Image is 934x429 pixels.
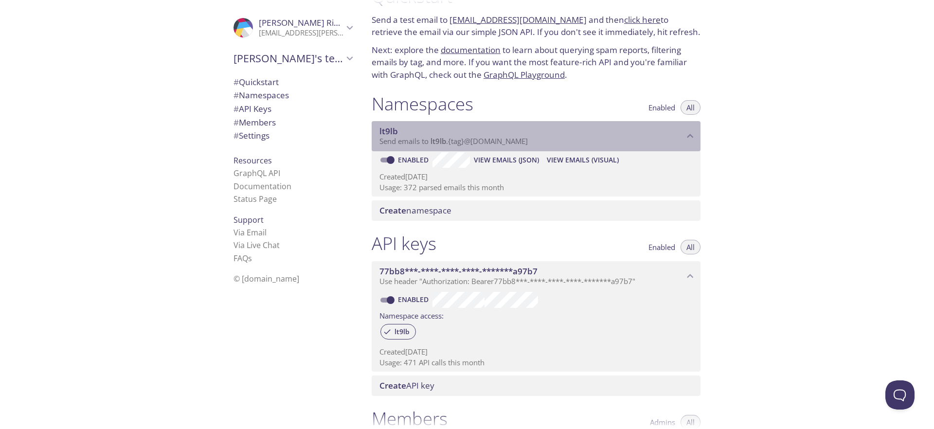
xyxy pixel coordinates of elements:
span: Members [233,117,276,128]
span: [PERSON_NAME]'s team [233,52,343,65]
span: # [233,76,239,88]
p: Send a test email to and then to retrieve the email via our simple JSON API. If you don't see it ... [372,14,700,38]
span: Create [379,380,406,391]
div: lt9lb [380,324,416,340]
a: Enabled [396,295,432,304]
a: Status Page [233,194,277,204]
span: s [248,253,252,264]
div: API Keys [226,102,360,116]
p: Created [DATE] [379,347,693,357]
span: # [233,130,239,141]
p: Created [DATE] [379,172,693,182]
button: Enabled [643,100,681,115]
div: Namespaces [226,89,360,102]
div: lt9lb namespace [372,121,700,151]
div: Team Settings [226,129,360,143]
a: [EMAIL_ADDRESS][DOMAIN_NAME] [449,14,587,25]
span: View Emails (JSON) [474,154,539,166]
span: lt9lb [431,136,446,146]
span: API Keys [233,103,271,114]
span: Support [233,214,264,225]
span: # [233,103,239,114]
a: Via Live Chat [233,240,280,250]
div: Create API Key [372,375,700,396]
span: # [233,117,239,128]
div: Isaac Ribeiro [226,12,360,44]
button: View Emails (JSON) [470,152,543,168]
button: Enabled [643,240,681,254]
a: click here [624,14,661,25]
span: Resources [233,155,272,166]
a: FAQ [233,253,252,264]
a: GraphQL Playground [484,69,565,80]
div: Members [226,116,360,129]
div: Isaac's team [226,46,360,71]
iframe: Help Scout Beacon - Open [885,380,915,410]
h1: Namespaces [372,93,473,115]
span: View Emails (Visual) [547,154,619,166]
button: View Emails (Visual) [543,152,623,168]
div: Create namespace [372,200,700,221]
span: [PERSON_NAME] Ribeiro [259,17,354,28]
span: Quickstart [233,76,279,88]
p: Next: explore the to learn about querying spam reports, filtering emails by tag, and more. If you... [372,44,700,81]
span: Namespaces [233,89,289,101]
p: [EMAIL_ADDRESS][PERSON_NAME][DOMAIN_NAME] [259,28,343,38]
span: lt9lb [379,125,398,137]
span: lt9lb [389,327,415,336]
p: Usage: 471 API calls this month [379,357,693,368]
span: API key [379,380,434,391]
button: All [681,100,700,115]
p: Usage: 372 parsed emails this month [379,182,693,193]
a: Enabled [396,155,432,164]
a: GraphQL API [233,168,280,179]
span: Send emails to . {tag} @[DOMAIN_NAME] [379,136,528,146]
h1: API keys [372,232,436,254]
div: Quickstart [226,75,360,89]
span: # [233,89,239,101]
a: documentation [441,44,501,55]
button: All [681,240,700,254]
span: Create [379,205,406,216]
a: Via Email [233,227,267,238]
span: Settings [233,130,269,141]
a: Documentation [233,181,291,192]
span: namespace [379,205,451,216]
span: © [DOMAIN_NAME] [233,273,299,284]
label: Namespace access: [379,308,444,322]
